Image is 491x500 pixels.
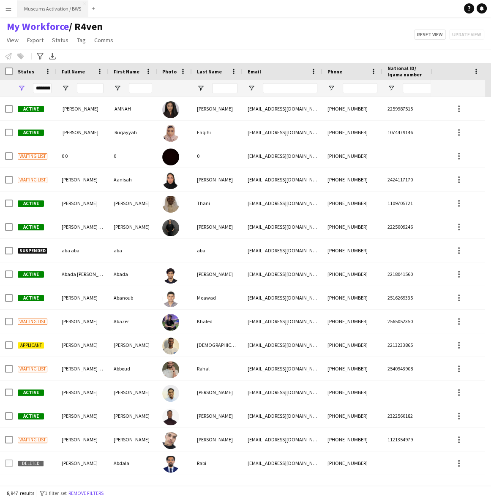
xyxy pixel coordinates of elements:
button: Open Filter Menu [327,84,335,92]
span: 2259987515 [387,105,413,112]
span: aba aba [62,247,79,254]
div: [EMAIL_ADDRESS][DOMAIN_NAME] [243,475,322,498]
div: ‏[PERSON_NAME] [192,262,243,286]
span: 2424117170 [387,176,413,183]
input: Row Selection is disabled for this row (unchecked) [5,459,13,467]
div: Abboud [109,357,157,380]
div: [EMAIL_ADDRESS][DOMAIN_NAME] [243,310,322,333]
div: [PHONE_NUMBER] [322,428,382,451]
div: Abdala [109,451,157,475]
span: [PERSON_NAME] [62,295,98,301]
div: [PERSON_NAME] [192,428,243,451]
div: ‏Abada [109,262,157,286]
div: Abazer [109,310,157,333]
div: [EMAIL_ADDRESS][DOMAIN_NAME] [243,381,322,404]
img: Aasim Thani [162,196,179,213]
span: Photo [162,68,177,75]
input: Email Filter Input [263,83,317,93]
div: [PHONE_NUMBER] [322,357,382,380]
span: [PERSON_NAME] [62,460,98,466]
span: Comms [94,36,113,44]
span: Email [248,68,261,75]
img: Abazer Khaled [162,314,179,331]
div: [PHONE_NUMBER] [322,121,382,144]
span: 1109705721 [387,200,413,206]
button: Reset view [414,30,446,40]
span: Active [18,106,44,112]
span: [PERSON_NAME] [62,200,98,206]
div: 0 [192,144,243,168]
span: Active [18,271,44,278]
span: 2322560182 [387,413,413,419]
div: [PERSON_NAME] [109,333,157,357]
span: 0 0 [62,153,68,159]
img: Abd Alhafeiz Osman [162,385,179,402]
div: Meawad [192,286,243,309]
span: Deleted [18,460,44,467]
button: Open Filter Menu [248,84,255,92]
span: 2516269335 [387,295,413,301]
span: Full Name [62,68,85,75]
div: [PHONE_NUMBER] [322,404,382,427]
span: 1121354979 [387,436,413,443]
span: Waiting list [18,153,47,159]
div: [PERSON_NAME] [109,192,157,215]
button: Open Filter Menu [114,84,121,92]
span: Last Name [197,68,222,75]
span: Status [18,68,34,75]
span: Phone [327,68,342,75]
div: [PHONE_NUMBER] [322,286,382,309]
div: Rabi [192,451,243,475]
div: [PERSON_NAME] [109,404,157,427]
span: Active [18,130,44,136]
img: Abd Alrahman ADAM [162,408,179,425]
div: [EMAIL_ADDRESS][DOMAIN_NAME] [243,262,322,286]
img: ‏Abada ‏Abu Atta [162,267,179,284]
span: Export [27,36,44,44]
div: [PERSON_NAME] [192,381,243,404]
app-action-btn: Advanced filters [35,51,45,61]
span: Active [18,224,44,230]
img: Abanoub Meawad [162,290,179,307]
button: Open Filter Menu [387,84,395,92]
span: [PERSON_NAME] [62,389,98,395]
a: Status [49,35,72,46]
img: Abdala Rabi [162,456,179,473]
span: 2540943908 [387,365,413,372]
div: [EMAIL_ADDRESS][DOMAIN_NAME] [243,428,322,451]
a: Comms [91,35,117,46]
span: First Name [114,68,139,75]
span: [PERSON_NAME] [62,342,98,348]
div: Khaled [192,310,243,333]
span: Waiting list [18,437,47,443]
div: [PHONE_NUMBER] [322,262,382,286]
div: [EMAIL_ADDRESS][DOMAIN_NAME] [243,168,322,191]
input: Full Name Filter Input [77,83,104,93]
div: [DEMOGRAPHIC_DATA][PERSON_NAME] [192,333,243,357]
div: [EMAIL_ADDRESS][DOMAIN_NAME] [243,144,322,168]
button: Open Filter Menu [197,84,205,92]
span: Waiting list [18,177,47,183]
span: Waiting list [18,319,47,325]
span: Suspended [18,248,47,254]
span: 2225009246 [387,224,413,230]
div: [EMAIL_ADDRESS][DOMAIN_NAME] [243,97,322,120]
div: [PERSON_NAME] [109,215,157,238]
img: Abdal Majeed Al Zahrani [162,432,179,449]
input: Phone Filter Input [343,83,377,93]
div: [PHONE_NUMBER] [322,475,382,498]
div: [EMAIL_ADDRESS][DOMAIN_NAME] [243,192,322,215]
span: ‏Abada ‏[PERSON_NAME] [62,271,113,277]
span: Active [18,389,44,396]
div: [PERSON_NAME] [109,428,157,451]
img: 0 0 [162,149,179,165]
span: [PERSON_NAME] [PERSON_NAME] [62,365,134,372]
div: [PHONE_NUMBER] [322,310,382,333]
div: ‏ Ruqayyah [109,121,157,144]
button: Open Filter Menu [18,84,25,92]
div: aba [192,239,243,262]
div: [PHONE_NUMBER] [322,97,382,120]
span: Tag [77,36,86,44]
div: [PHONE_NUMBER] [322,192,382,215]
div: [PHONE_NUMBER] [322,239,382,262]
